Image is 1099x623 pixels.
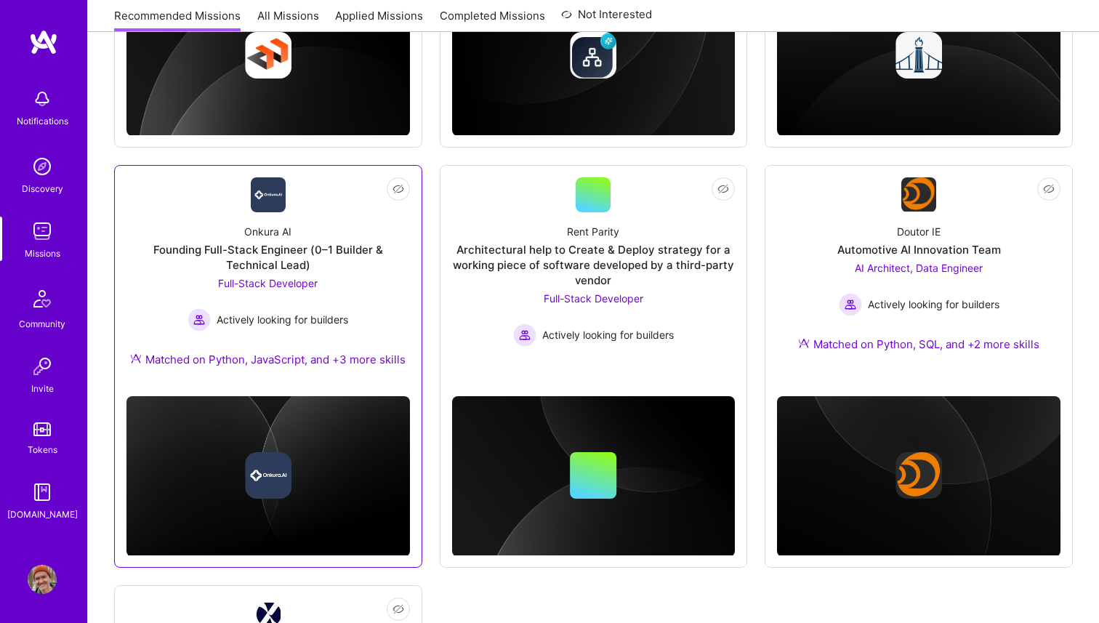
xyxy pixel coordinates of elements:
[251,177,286,212] img: Company Logo
[901,177,936,211] img: Company Logo
[28,478,57,507] img: guide book
[218,277,318,289] span: Full-Stack Developer
[19,316,65,331] div: Community
[28,442,57,457] div: Tokens
[33,422,51,436] img: tokens
[837,242,1001,257] div: Automotive AI Innovation Team
[188,308,211,331] img: Actively looking for builders
[31,381,54,396] div: Invite
[130,352,406,367] div: Matched on Python, JavaScript, and +3 more skills
[798,337,810,349] img: Ateam Purple Icon
[544,292,643,305] span: Full-Stack Developer
[17,113,68,129] div: Notifications
[542,327,674,342] span: Actively looking for builders
[245,452,291,499] img: Company logo
[895,32,942,79] img: Company logo
[25,281,60,316] img: Community
[126,177,410,385] a: Company LogoOnkura AIFounding Full-Stack Engineer (0–1 Builder & Technical Lead)Full-Stack Develo...
[25,246,60,261] div: Missions
[28,565,57,594] img: User Avatar
[244,224,291,239] div: Onkura AI
[114,8,241,32] a: Recommended Missions
[717,183,729,195] i: icon EyeClosed
[335,8,423,32] a: Applied Missions
[126,242,410,273] div: Founding Full-Stack Engineer (0–1 Builder & Technical Lead)
[798,337,1039,352] div: Matched on Python, SQL, and +2 more skills
[897,224,941,239] div: Doutor IE
[513,323,536,347] img: Actively looking for builders
[392,183,404,195] i: icon EyeClosed
[7,507,78,522] div: [DOMAIN_NAME]
[895,452,942,499] img: Company logo
[24,565,60,594] a: User Avatar
[452,242,736,288] div: Architectural help to Create & Deploy strategy for a working piece of software developed by a thi...
[245,32,291,79] img: Company logo
[28,352,57,381] img: Invite
[561,6,652,32] a: Not Interested
[217,312,348,327] span: Actively looking for builders
[868,297,999,312] span: Actively looking for builders
[126,396,410,557] img: cover
[777,177,1060,369] a: Company LogoDoutor IEAutomotive AI Innovation TeamAI Architect, Data Engineer Actively looking fo...
[570,32,616,79] img: Company logo
[28,152,57,181] img: discovery
[130,353,142,364] img: Ateam Purple Icon
[28,217,57,246] img: teamwork
[29,29,58,55] img: logo
[452,396,736,557] img: cover
[440,8,545,32] a: Completed Missions
[257,8,319,32] a: All Missions
[567,224,619,239] div: Rent Parity
[28,84,57,113] img: bell
[452,177,736,361] a: Rent ParityArchitectural help to Create & Deploy strategy for a working piece of software develop...
[839,293,862,316] img: Actively looking for builders
[855,262,983,274] span: AI Architect, Data Engineer
[22,181,63,196] div: Discovery
[777,396,1060,557] img: cover
[1043,183,1055,195] i: icon EyeClosed
[392,603,404,615] i: icon EyeClosed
